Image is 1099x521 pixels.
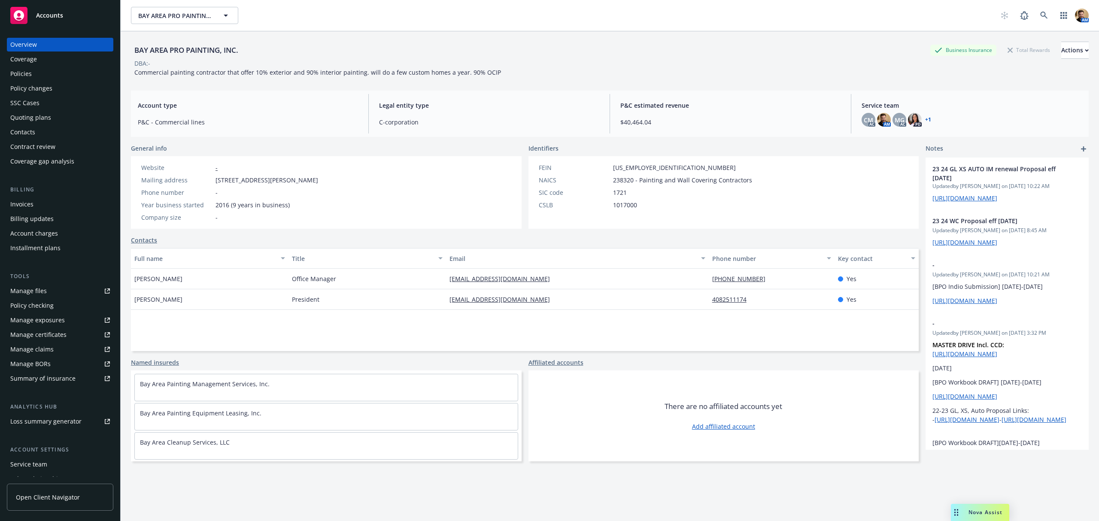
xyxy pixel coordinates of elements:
[7,403,113,411] div: Analytics hub
[7,197,113,211] a: Invoices
[7,3,113,27] a: Accounts
[10,154,74,168] div: Coverage gap analysis
[847,295,856,304] span: Yes
[140,438,230,446] a: Bay Area Cleanup Services, LLC
[7,415,113,428] a: Loss summary generator
[932,164,1060,182] span: 23 24 GL XS AUTO IM renewal Proposal eff [DATE]
[932,341,1004,349] strong: MASTER DRIVE Incl. CCD:
[141,163,212,172] div: Website
[932,271,1082,279] span: Updated by [PERSON_NAME] on [DATE] 10:21 AM
[10,357,51,371] div: Manage BORs
[7,472,113,486] a: Sales relationships
[141,188,212,197] div: Phone number
[10,67,32,81] div: Policies
[131,248,288,269] button: Full name
[7,38,113,51] a: Overview
[926,158,1089,209] div: 23 24 GL XS AUTO IM renewal Proposal eff [DATE]Updatedby [PERSON_NAME] on [DATE] 10:22 AM[URL][DO...
[138,101,358,110] span: Account type
[134,274,182,283] span: [PERSON_NAME]
[539,163,610,172] div: FEIN
[1075,9,1089,22] img: photo
[216,176,318,185] span: [STREET_ADDRESS][PERSON_NAME]
[932,182,1082,190] span: Updated by [PERSON_NAME] on [DATE] 10:22 AM
[131,45,242,56] div: BAY AREA PRO PAINTING, INC.
[134,295,182,304] span: [PERSON_NAME]
[864,115,873,124] span: CM
[932,329,1082,337] span: Updated by [PERSON_NAME] on [DATE] 3:32 PM
[539,188,610,197] div: SIC code
[10,125,35,139] div: Contacts
[932,194,997,202] a: [URL][DOMAIN_NAME]
[712,275,772,283] a: [PHONE_NUMBER]
[288,248,446,269] button: Title
[613,163,736,172] span: [US_EMPLOYER_IDENTIFICATION_NUMBER]
[7,82,113,95] a: Policy changes
[7,457,113,471] a: Service team
[926,209,1089,254] div: 23 24 WC Proposal eff [DATE]Updatedby [PERSON_NAME] on [DATE] 8:45 AM[URL][DOMAIN_NAME]
[932,392,997,400] a: [URL][DOMAIN_NAME]
[932,438,1082,447] p: [BPO Workbook DRAFT][DATE]-[DATE]
[709,248,835,269] button: Phone number
[932,297,997,305] a: [URL][DOMAIN_NAME]
[665,401,782,412] span: There are no affiliated accounts yet
[7,52,113,66] a: Coverage
[131,144,167,153] span: General info
[449,254,696,263] div: Email
[930,45,996,55] div: Business Insurance
[7,272,113,281] div: Tools
[7,241,113,255] a: Installment plans
[951,504,962,521] div: Drag to move
[932,216,1060,225] span: 23 24 WC Proposal eff [DATE]
[10,227,58,240] div: Account charges
[446,248,709,269] button: Email
[134,68,501,76] span: Commercial painting contractor that offer 10% exterior and 90% interior painting. will do a few c...
[141,200,212,209] div: Year business started
[10,52,37,66] div: Coverage
[613,200,637,209] span: 1017000
[140,409,261,417] a: Bay Area Painting Equipment Leasing, Inc.
[862,101,1082,110] span: Service team
[10,313,65,327] div: Manage exposures
[10,342,54,356] div: Manage claims
[138,11,213,20] span: BAY AREA PRO PAINTING, INC.
[1003,45,1054,55] div: Total Rewards
[10,197,33,211] div: Invoices
[16,493,80,502] span: Open Client Navigator
[613,176,752,185] span: 238320 - Painting and Wall Covering Contractors
[951,504,1009,521] button: Nova Assist
[932,350,997,358] a: [URL][DOMAIN_NAME]
[10,96,39,110] div: SSC Cases
[895,115,905,124] span: MG
[7,96,113,110] a: SSC Cases
[131,236,157,245] a: Contacts
[539,176,610,185] div: NAICS
[449,295,557,303] a: [EMAIL_ADDRESS][DOMAIN_NAME]
[1061,42,1089,58] div: Actions
[932,406,1082,424] p: 22-23 GL, XS, Auto Proposal Links: - -
[925,117,931,122] a: +1
[935,415,999,424] a: [URL][DOMAIN_NAME]
[216,213,218,222] span: -
[131,7,238,24] button: BAY AREA PRO PAINTING, INC.
[10,457,47,471] div: Service team
[134,59,150,68] div: DBA: -
[7,227,113,240] a: Account charges
[932,260,1060,270] span: -
[10,472,65,486] div: Sales relationships
[932,378,1082,387] p: [BPO Workbook DRAFT] [DATE]-[DATE]
[528,144,559,153] span: Identifiers
[7,372,113,385] a: Summary of insurance
[932,282,1082,291] p: [BPO Indio Submission] [DATE]-[DATE]
[7,140,113,154] a: Contract review
[216,188,218,197] span: -
[10,212,54,226] div: Billing updates
[7,342,113,356] a: Manage claims
[877,113,891,127] img: photo
[7,328,113,342] a: Manage certificates
[932,238,997,246] a: [URL][DOMAIN_NAME]
[141,213,212,222] div: Company size
[996,7,1013,24] a: Start snowing
[7,111,113,124] a: Quoting plans
[1078,144,1089,154] a: add
[1055,7,1072,24] a: Switch app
